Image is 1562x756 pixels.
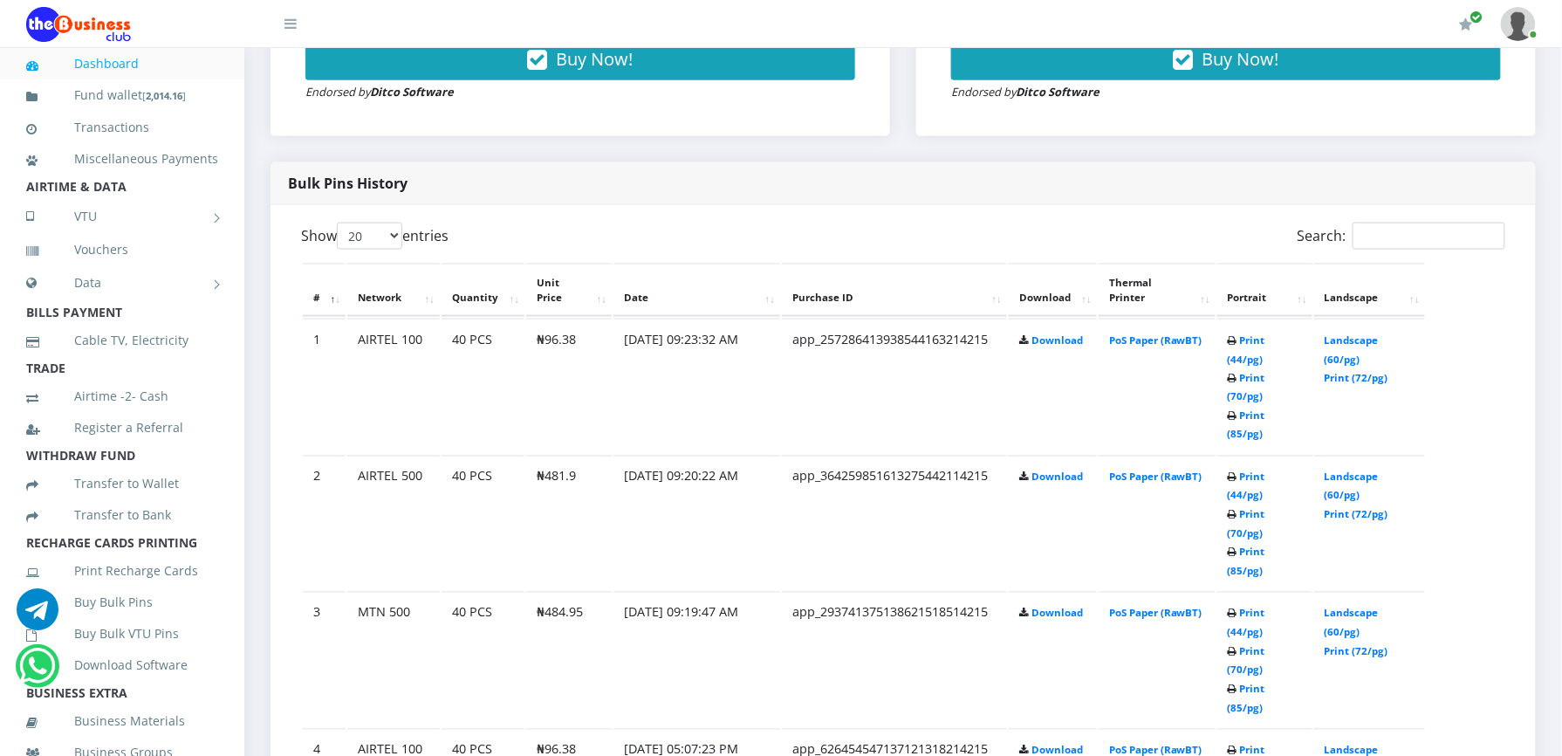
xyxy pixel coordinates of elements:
[26,582,218,622] a: Buy Bulk Pins
[1109,607,1202,620] a: PoS Paper (RawBT)
[288,174,408,193] strong: Bulk Pins History
[26,495,218,535] a: Transfer to Bank
[142,89,186,102] small: [ ]
[1228,607,1265,639] a: Print (44/pg)
[26,645,218,685] a: Download Software
[1228,683,1265,715] a: Print (85/pg)
[442,456,524,591] td: 40 PCS
[305,84,454,100] small: Endorsed by
[303,264,346,318] th: #: activate to sort column descending
[613,592,780,727] td: [DATE] 09:19:47 AM
[26,139,218,179] a: Miscellaneous Payments
[1314,264,1425,318] th: Landscape: activate to sort column ascending
[303,319,346,454] td: 1
[782,456,1007,591] td: app_364259851613275442114215
[1325,645,1388,658] a: Print (72/pg)
[337,223,402,250] select: Showentries
[613,456,780,591] td: [DATE] 09:20:22 AM
[951,84,1100,100] small: Endorsed by
[782,319,1007,454] td: app_257286413938544163214215
[146,89,182,102] b: 2,014.16
[1202,47,1279,71] span: Buy Now!
[442,264,524,318] th: Quantity: activate to sort column ascending
[1325,333,1379,366] a: Landscape (60/pg)
[301,223,449,250] label: Show entries
[526,592,612,727] td: ₦484.95
[1470,10,1483,24] span: Renew/Upgrade Subscription
[951,38,1501,80] button: Buy Now!
[1016,84,1100,100] strong: Ditco Software
[347,319,440,454] td: AIRTEL 100
[1031,471,1083,484] a: Download
[17,601,58,630] a: Chat for support
[1217,264,1312,318] th: Portrait: activate to sort column ascending
[1325,508,1388,521] a: Print (72/pg)
[1009,264,1097,318] th: Download: activate to sort column ascending
[526,264,612,318] th: Unit Price: activate to sort column ascending
[526,456,612,591] td: ₦481.9
[557,47,634,71] span: Buy Now!
[1228,333,1265,366] a: Print (44/pg)
[1325,371,1388,384] a: Print (72/pg)
[1228,508,1265,540] a: Print (70/pg)
[782,264,1007,318] th: Purchase ID: activate to sort column ascending
[1298,223,1505,250] label: Search:
[26,44,218,84] a: Dashboard
[1353,223,1505,250] input: Search:
[26,376,218,416] a: Airtime -2- Cash
[1228,471,1265,503] a: Print (44/pg)
[526,319,612,454] td: ₦96.38
[613,264,780,318] th: Date: activate to sort column ascending
[303,456,346,591] td: 2
[1228,371,1265,403] a: Print (70/pg)
[26,408,218,448] a: Register a Referral
[347,264,440,318] th: Network: activate to sort column ascending
[1109,333,1202,347] a: PoS Paper (RawBT)
[1228,645,1265,677] a: Print (70/pg)
[303,592,346,727] td: 3
[1460,17,1473,31] i: Renew/Upgrade Subscription
[26,614,218,654] a: Buy Bulk VTU Pins
[26,551,218,591] a: Print Recharge Cards
[613,319,780,454] td: [DATE] 09:23:32 AM
[26,230,218,270] a: Vouchers
[347,456,440,591] td: AIRTEL 500
[26,75,218,116] a: Fund wallet[2,014.16]
[442,592,524,727] td: 40 PCS
[26,320,218,361] a: Cable TV, Electricity
[1031,333,1083,347] a: Download
[26,701,218,741] a: Business Materials
[26,464,218,504] a: Transfer to Wallet
[1228,409,1265,442] a: Print (85/pg)
[1325,471,1379,503] a: Landscape (60/pg)
[442,319,524,454] td: 40 PCS
[370,84,454,100] strong: Ditco Software
[782,592,1007,727] td: app_293741375138621518514215
[1109,471,1202,484] a: PoS Paper (RawBT)
[26,261,218,305] a: Data
[26,195,218,238] a: VTU
[1031,607,1083,620] a: Download
[1325,607,1379,639] a: Landscape (60/pg)
[1501,7,1536,41] img: User
[19,658,55,687] a: Chat for support
[305,38,855,80] button: Buy Now!
[1228,546,1265,578] a: Print (85/pg)
[26,7,131,42] img: Logo
[347,592,440,727] td: MTN 500
[1099,264,1216,318] th: Thermal Printer: activate to sort column ascending
[26,107,218,148] a: Transactions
